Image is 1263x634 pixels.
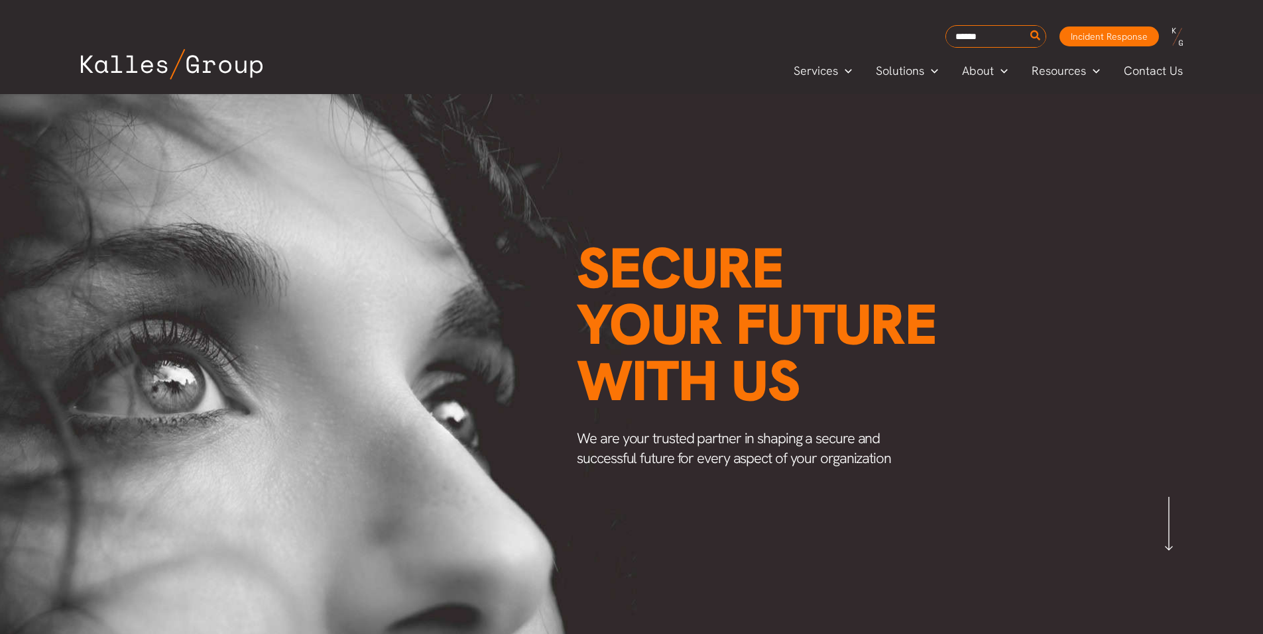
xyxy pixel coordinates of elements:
span: Contact Us [1124,61,1183,81]
a: Incident Response [1059,26,1159,46]
span: Menu Toggle [924,61,938,81]
img: Kalles Group [81,49,263,79]
span: Secure your future with us [577,231,937,417]
span: About [962,61,994,81]
span: We are your trusted partner in shaping a secure and successful future for every aspect of your or... [577,429,891,468]
a: ServicesMenu Toggle [782,61,864,81]
nav: Primary Site Navigation [782,60,1195,81]
span: Menu Toggle [1086,61,1100,81]
span: Solutions [876,61,924,81]
a: SolutionsMenu Toggle [864,61,950,81]
a: AboutMenu Toggle [950,61,1020,81]
span: Services [794,61,838,81]
a: Contact Us [1112,61,1196,81]
span: Menu Toggle [994,61,1008,81]
span: Menu Toggle [838,61,852,81]
a: ResourcesMenu Toggle [1020,61,1112,81]
span: Resources [1032,61,1086,81]
button: Search [1028,26,1044,47]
